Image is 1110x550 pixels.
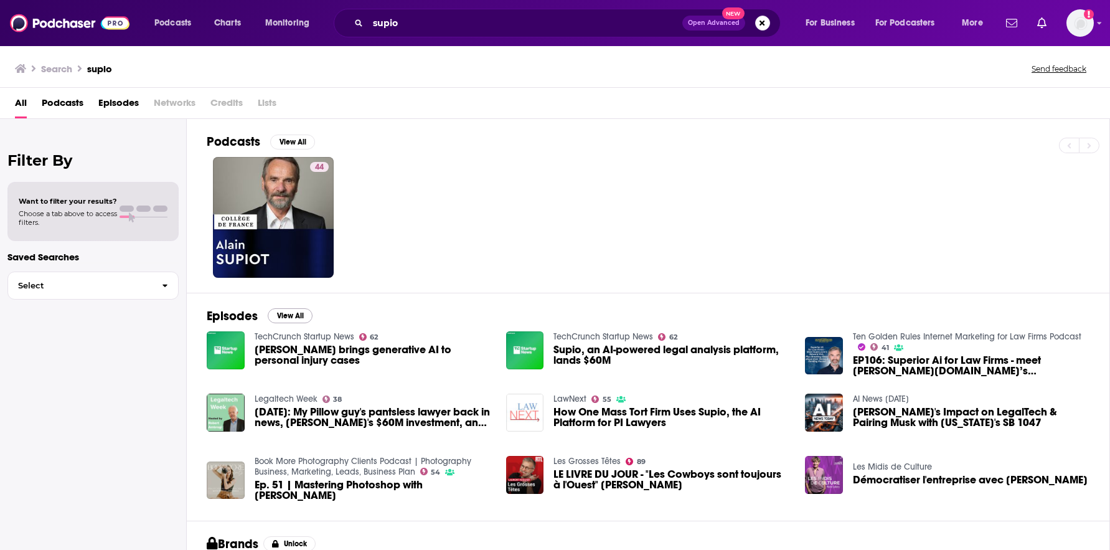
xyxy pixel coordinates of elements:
[853,355,1089,376] a: EP106: Superior Ai for Law Firms - meet Supio.com’s Edward Kirk, Plus Breaking News about their S...
[953,13,999,33] button: open menu
[420,468,441,475] a: 54
[87,63,112,75] h3: supio
[207,134,260,149] h2: Podcasts
[265,14,309,32] span: Monitoring
[258,93,276,118] span: Lists
[431,470,440,475] span: 54
[154,93,195,118] span: Networks
[805,456,843,494] img: Démocratiser l'entreprise avec Alain Supiot
[213,157,334,278] a: 44
[682,16,745,31] button: Open AdvancedNew
[962,14,983,32] span: More
[669,334,677,340] span: 62
[658,333,677,341] a: 62
[1084,9,1094,19] svg: Add a profile image
[805,337,843,375] img: EP106: Superior Ai for Law Firms - meet Supio.com’s Edward Kirk, Plus Breaking News about their S...
[255,407,491,428] span: [DATE]: My Pillow guy's pantsless lawyer back in news, [PERSON_NAME]'s $60M investment, and more
[1001,12,1022,34] a: Show notifications dropdown
[98,93,139,118] a: Episodes
[506,394,544,432] img: How One Mass Tort Firm Uses Supio, the AI Platform for PI Lawyers
[797,13,870,33] button: open menu
[7,272,179,300] button: Select
[255,344,491,366] a: Supio brings generative AI to personal injury cases
[853,475,1088,485] a: Démocratiser l'entreprise avec Alain Supiot
[207,462,245,500] img: Ep. 51 | Mastering Photoshop with Emily Supiot
[10,11,129,35] img: Podchaser - Follow, Share and Rate Podcasts
[1066,9,1094,37] span: Logged in as Isabellaoidem
[506,456,544,494] img: LE LIVRE DU JOUR - "Les Cowboys sont toujours à l'Ouest" d'Olivier Supiot
[256,13,326,33] button: open menu
[806,14,855,32] span: For Business
[310,162,329,172] a: 44
[8,282,152,290] span: Select
[553,456,621,467] a: Les Grosses Têtes
[853,407,1089,428] span: [PERSON_NAME]'s Impact on LegalTech & Pairing Musk with [US_STATE]'s SB 1047
[882,345,889,351] span: 41
[255,394,317,404] a: Legaltech Week
[207,331,245,369] img: Supio brings generative AI to personal injury cases
[255,407,491,428] a: 05/02/25: My Pillow guy's pantsless lawyer back in news, Supio's $60M investment, and more
[853,475,1088,485] span: Démocratiser l'entreprise avec [PERSON_NAME]
[270,135,315,149] button: View All
[255,344,491,366] span: [PERSON_NAME] brings generative AI to personal injury cases
[853,355,1089,376] span: EP106: Superior Ai for Law Firms - meet [PERSON_NAME][DOMAIN_NAME]’s [PERSON_NAME], Plus Breaking...
[805,394,843,432] img: Supio's Impact on LegalTech & Pairing Musk with California's SB 1047
[867,13,953,33] button: open menu
[591,396,611,403] a: 55
[553,407,790,428] a: How One Mass Tort Firm Uses Supio, the AI Platform for PI Lawyers
[346,9,793,37] div: Search podcasts, credits, & more...
[870,343,889,351] a: 41
[268,308,313,323] button: View All
[42,93,83,118] a: Podcasts
[19,209,117,227] span: Choose a tab above to access filters.
[7,151,179,169] h2: Filter By
[553,344,790,366] a: Supio, an AI-powered legal analysis platform, lands $60M
[1028,64,1090,74] button: Send feedback
[853,331,1081,342] a: Ten Golden Rules Internet Marketing for Law Firms Podcast
[875,14,935,32] span: For Podcasters
[506,331,544,369] img: Supio, an AI-powered legal analysis platform, lands $60M
[553,331,653,342] a: TechCrunch Startup News
[1066,9,1094,37] img: User Profile
[359,333,379,341] a: 62
[7,251,179,263] p: Saved Searches
[206,13,248,33] a: Charts
[255,331,354,342] a: TechCrunch Startup News
[207,134,315,149] a: PodcastsView All
[41,63,72,75] h3: Search
[853,462,932,472] a: Les Midis de Culture
[553,394,586,404] a: LawNext
[333,397,342,402] span: 38
[370,334,378,340] span: 62
[626,458,646,465] a: 89
[553,469,790,490] a: LE LIVRE DU JOUR - "Les Cowboys sont toujours à l'Ouest" d'Olivier Supiot
[637,459,646,465] span: 89
[15,93,27,118] a: All
[553,469,790,490] span: LE LIVRE DU JOUR - "Les Cowboys sont toujours à l'Ouest" [PERSON_NAME]
[853,407,1089,428] a: Supio's Impact on LegalTech & Pairing Musk with California's SB 1047
[315,161,324,174] span: 44
[255,480,491,501] span: Ep. 51 | Mastering Photoshop with [PERSON_NAME]
[722,7,745,19] span: New
[19,197,117,206] span: Want to filter your results?
[146,13,207,33] button: open menu
[322,396,342,403] a: 38
[154,14,191,32] span: Podcasts
[207,308,313,324] a: EpisodesView All
[255,456,471,477] a: Book More Photography Clients Podcast | Photography Business, Marketing, Leads, Business Plan
[207,394,245,432] img: 05/02/25: My Pillow guy's pantsless lawyer back in news, Supio's $60M investment, and more
[207,308,258,324] h2: Episodes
